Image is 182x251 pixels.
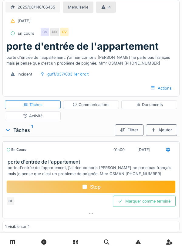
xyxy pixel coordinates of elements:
div: NO [50,28,59,36]
div: CV [41,28,49,36]
div: CV [60,28,69,36]
div: Tâches [5,126,113,134]
div: Activité [23,113,42,119]
div: En cours [18,30,34,36]
div: Filtrer [115,124,143,136]
div: Communications [72,102,110,108]
div: 1 visible sur 1 [5,224,29,229]
div: Menuiserie [68,4,88,10]
div: Tâches [23,102,42,108]
div: [DATE] [18,18,31,24]
div: Marquer comme terminé [113,196,176,207]
div: En cours [6,147,26,152]
div: porte d'entrée de l'appartement, j'ai rien compris [PERSON_NAME] ne parle pas français mais je pe... [8,165,177,176]
div: Documents [136,102,163,108]
div: Incident [18,71,32,77]
div: Stop [6,180,176,193]
div: 4 [108,4,111,10]
h1: porte d'entrée de l'appartement [6,41,159,52]
div: CL [6,197,15,205]
sup: 1 [31,126,33,134]
div: Ajouter [146,124,177,136]
h3: porte d'entrée de l'appartement [8,159,177,165]
div: guff/037/003 1er droit [47,71,89,77]
div: porte d'entrée de l'appartement, j'ai rien compris [PERSON_NAME] ne parle pas français mais je pe... [6,52,176,66]
div: 2025/08/146/06455 [18,4,55,10]
div: [DATE] [137,147,150,153]
div: 01h00 [113,147,125,153]
div: Actions [145,83,177,94]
